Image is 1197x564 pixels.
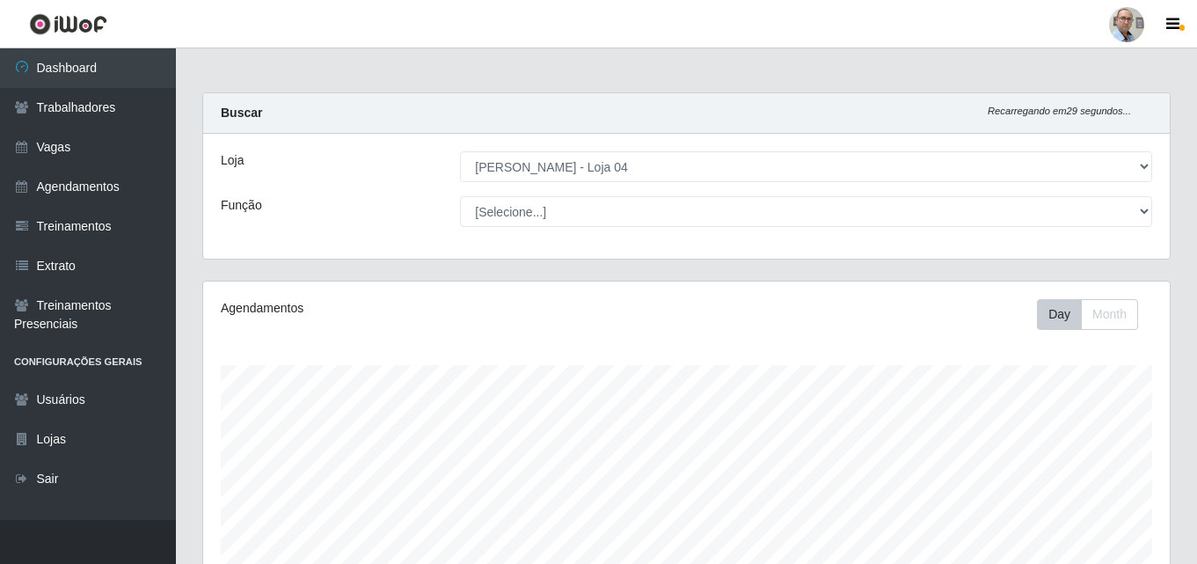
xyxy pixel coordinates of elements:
[29,13,107,35] img: CoreUI Logo
[1037,299,1082,330] button: Day
[221,196,262,215] label: Função
[1037,299,1152,330] div: Toolbar with button groups
[1037,299,1138,330] div: First group
[988,106,1131,116] i: Recarregando em 29 segundos...
[221,299,594,318] div: Agendamentos
[221,151,244,170] label: Loja
[1081,299,1138,330] button: Month
[221,106,262,120] strong: Buscar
